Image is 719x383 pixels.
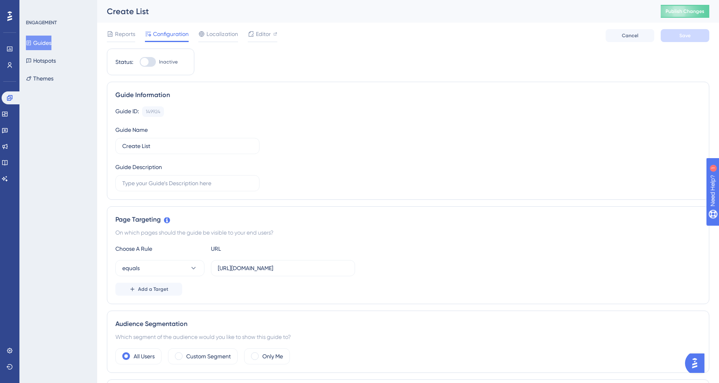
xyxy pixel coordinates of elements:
span: Save [679,32,691,39]
button: Guides [26,36,51,50]
div: 1 [56,4,59,11]
iframe: UserGuiding AI Assistant Launcher [685,351,709,375]
span: Cancel [622,32,638,39]
input: Type your Guide’s Name here [122,142,253,150]
span: Localization [206,29,238,39]
div: Choose A Rule [115,244,204,254]
span: Publish Changes [666,8,704,15]
div: Which segment of the audience would you like to show this guide to? [115,332,701,342]
button: Themes [26,71,53,86]
button: Hotspots [26,53,56,68]
div: Guide Description [115,162,162,172]
div: Status: [115,57,133,67]
span: Configuration [153,29,189,39]
button: equals [115,260,204,276]
div: Guide Information [115,90,701,100]
button: Add a Target [115,283,182,296]
label: All Users [134,351,155,361]
div: Page Targeting [115,215,701,224]
button: Save [661,29,709,42]
span: Editor [256,29,271,39]
div: Guide Name [115,125,148,135]
span: Need Help? [19,2,51,12]
div: URL [211,244,300,254]
div: Guide ID: [115,106,139,117]
div: ENGAGEMENT [26,19,57,26]
input: yourwebsite.com/path [218,264,348,273]
input: Type your Guide’s Description here [122,179,253,188]
button: Publish Changes [661,5,709,18]
span: equals [122,263,140,273]
button: Cancel [606,29,654,42]
div: Create List [107,6,640,17]
div: 149924 [146,108,160,115]
span: Inactive [159,59,178,65]
label: Custom Segment [186,351,231,361]
label: Only Me [262,351,283,361]
span: Reports [115,29,135,39]
div: On which pages should the guide be visible to your end users? [115,228,701,237]
span: Add a Target [138,286,168,292]
div: Audience Segmentation [115,319,701,329]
